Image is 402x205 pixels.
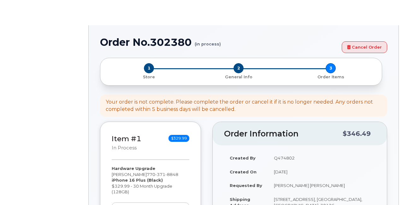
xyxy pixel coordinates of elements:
[343,128,371,140] div: $346.49
[234,63,244,73] span: 2
[268,178,375,192] td: [PERSON_NAME] [PERSON_NAME]
[230,169,257,174] strong: Created On
[230,155,256,160] strong: Created By
[144,63,154,73] span: 1
[112,166,155,171] strong: Hardware Upgrade
[195,74,282,80] p: General Info
[195,37,221,46] small: (in process)
[268,151,375,165] td: Q474802
[106,99,381,113] div: Your order is not complete. Please complete the order or cancel it if it is no longer needed. Any...
[342,41,387,53] a: Cancel Order
[224,130,343,138] h2: Order Information
[147,172,178,177] span: 770
[230,183,262,188] strong: Requested By
[192,73,285,80] a: 2 General Info
[105,73,192,80] a: 1 Store
[165,172,178,177] span: 8848
[112,178,163,183] strong: iPhone 16 Plus (Black)
[108,74,190,80] p: Store
[112,145,137,151] small: in process
[268,165,375,179] td: [DATE]
[100,37,339,48] h1: Order No.302380
[112,134,141,143] a: Item #1
[155,172,165,177] span: 371
[168,135,189,142] span: $329.99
